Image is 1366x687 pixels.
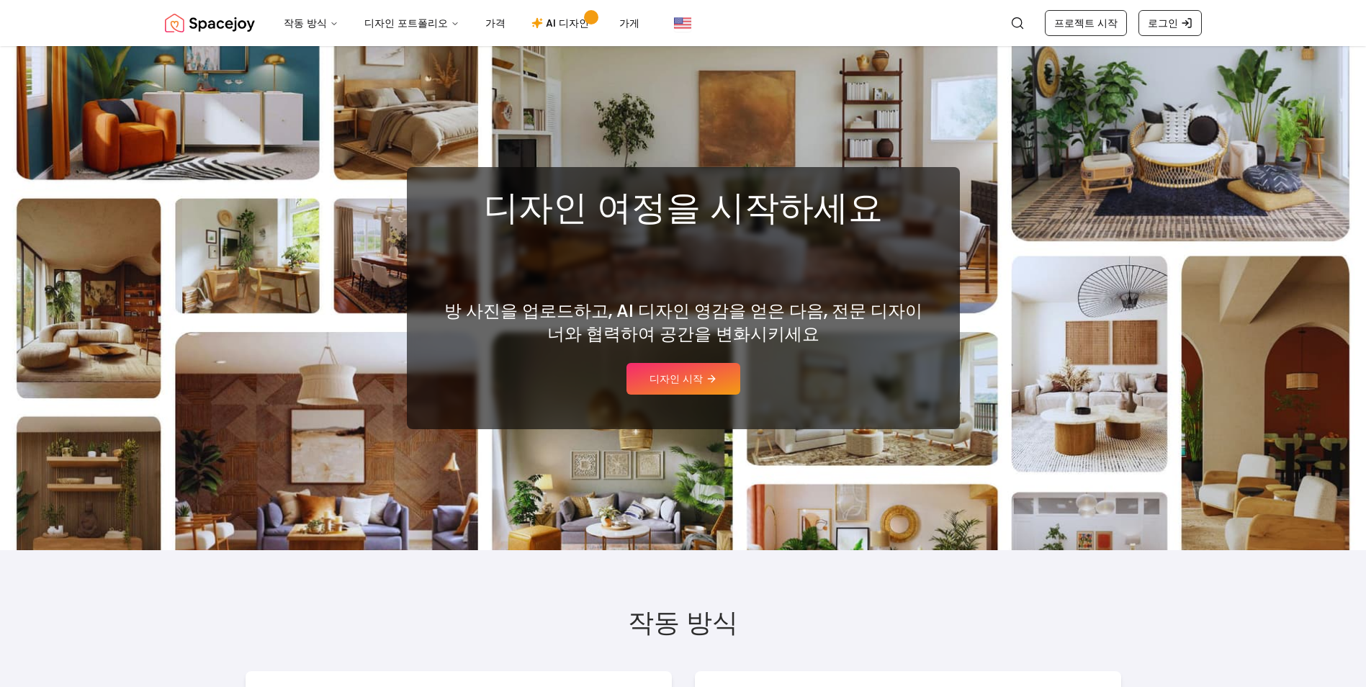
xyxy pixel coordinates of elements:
[165,9,255,37] a: 스페이스조이
[1045,10,1127,36] a: 프로젝트 시작
[353,9,471,37] button: 디자인 포트폴리오
[441,300,925,346] h2: 방 사진을 업로드하고, AI 디자인 영감을 얻은 다음, 전문 디자이너와 협력하여 공간을 변화시키세요
[520,9,605,37] a: AI 디자인
[674,14,691,32] img: 미국
[1148,16,1178,30] font: 로그인
[364,16,448,30] font: 디자인 포트폴리오
[441,190,925,225] h1: 디자인 여정을 시작하세요
[608,9,651,37] a: 가게
[272,9,651,37] nav: 주요한
[165,9,255,37] img: Spacejoy Logo
[650,372,703,386] font: 디자인 시작
[272,9,350,37] button: 작동 방식
[1138,10,1202,36] a: 로그인
[284,16,327,30] font: 작동 방식
[474,9,517,37] a: 가격
[1054,16,1118,30] font: 프로젝트 시작
[546,16,589,30] font: AI 디자인
[246,608,1121,637] h2: 작동 방식
[626,363,740,395] button: 디자인 시작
